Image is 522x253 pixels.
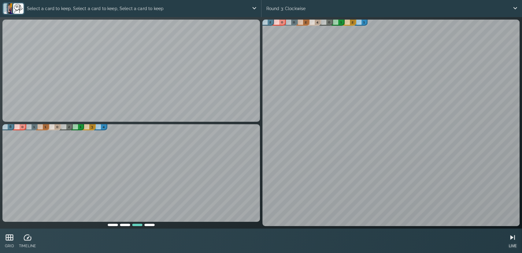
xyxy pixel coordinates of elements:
[281,20,283,25] p: 0
[24,2,251,15] p: Select a card to keep, Select a card to keep, Select a card to keep
[317,20,318,25] p: 4
[80,124,81,129] p: 1
[103,124,105,129] p: 4
[5,243,14,249] p: GRID
[68,124,70,129] p: 2
[269,20,271,25] p: 2
[45,124,46,129] p: 1
[13,3,24,14] img: 90486fc592dae9645688f126410224d3.png
[8,3,19,14] img: 7ce405b35252b32175a1b01a34a246c5.png
[352,20,354,25] p: 2
[9,124,12,129] p: 8
[340,20,342,25] p: 1
[56,124,58,129] p: 0
[3,3,14,14] img: 27fe5f41d76690b9e274fd96f4d02f98.png
[91,124,93,129] p: 3
[328,20,330,25] p: 0
[21,124,24,129] p: 0
[305,20,307,25] p: 2
[33,124,35,129] p: 1
[363,20,365,25] p: 1
[508,243,517,249] p: LIVE
[19,243,36,249] p: TIMELINE
[293,20,295,25] p: 0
